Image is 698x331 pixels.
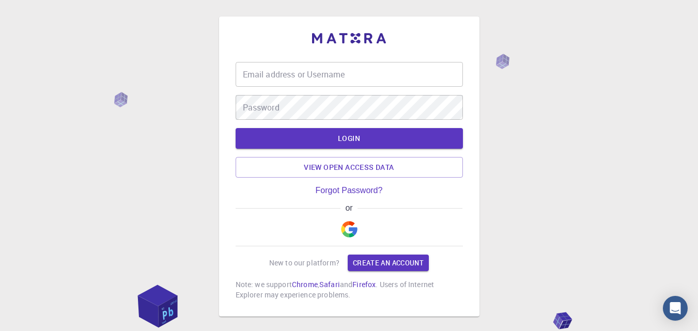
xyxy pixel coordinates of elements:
p: New to our platform? [269,258,339,268]
span: or [340,203,358,213]
p: Note: we support , and . Users of Internet Explorer may experience problems. [236,279,463,300]
a: Firefox [352,279,376,289]
button: LOGIN [236,128,463,149]
a: Forgot Password? [316,186,383,195]
img: Google [341,221,358,238]
a: Safari [319,279,340,289]
a: Create an account [348,255,429,271]
a: View open access data [236,157,463,178]
a: Chrome [292,279,318,289]
div: Open Intercom Messenger [663,296,688,321]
